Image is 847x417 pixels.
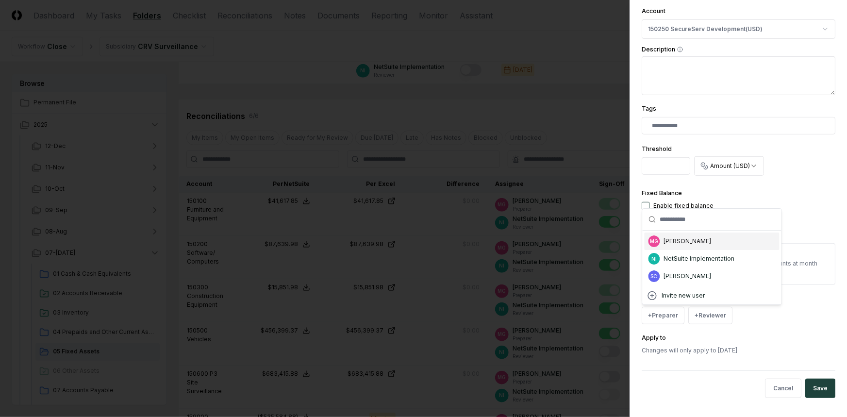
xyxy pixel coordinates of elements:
button: +Preparer [642,307,684,324]
div: [PERSON_NAME] [664,237,712,246]
button: 150250 SecureServ Development ( USD ) [642,19,835,39]
label: Account [642,7,665,15]
label: Threshold [642,145,672,152]
button: Save [805,379,835,398]
span: NI [651,255,657,263]
label: Description [642,47,835,52]
button: Description [677,47,683,52]
span: SC [651,273,658,280]
div: NetSuite Implementation [664,254,735,263]
button: +Reviewer [688,307,732,324]
label: Fixed Balance [642,189,682,197]
p: Changes will only apply to [DATE] [642,346,835,355]
div: Suggestions [643,231,781,304]
div: Enable fixed balance [653,201,714,210]
label: Tags [642,105,656,112]
span: MG [650,238,658,245]
a: Invite new user [647,290,778,301]
button: Cancel [765,379,801,398]
label: Apply to [642,334,666,341]
div: [PERSON_NAME] [664,272,712,281]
